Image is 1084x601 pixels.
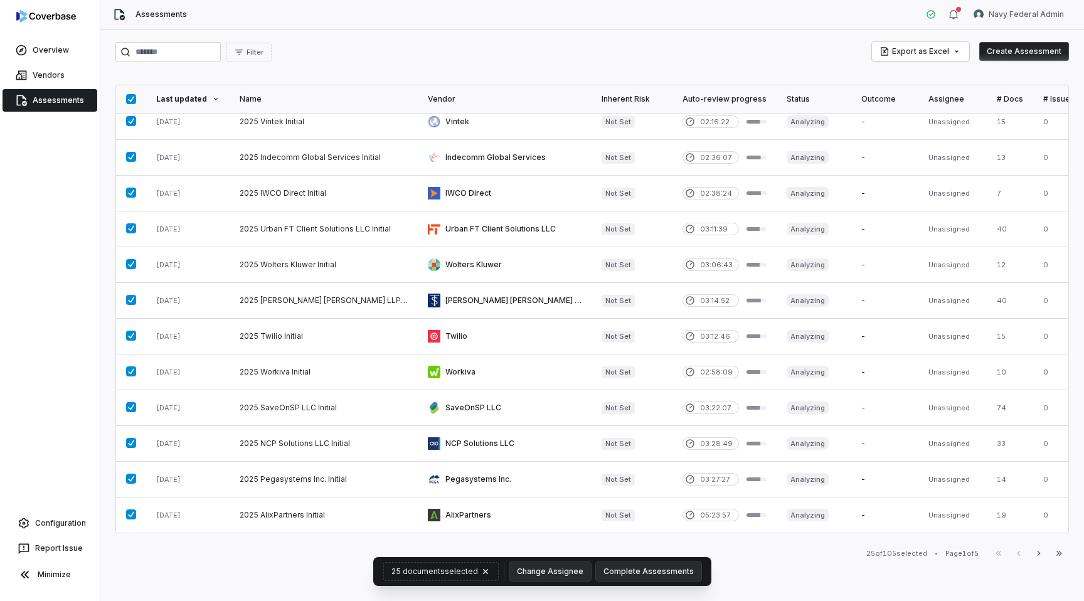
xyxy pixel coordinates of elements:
[16,10,76,23] img: logo-D7KZi-bG.svg
[851,426,918,462] td: -
[851,319,918,354] td: -
[935,549,938,558] div: •
[851,247,918,283] td: -
[851,104,918,140] td: -
[247,48,263,57] span: Filter
[966,5,1071,24] button: Navy Federal Admin avatarNavy Federal Admin
[866,549,927,558] div: 25 of 105 selected
[989,9,1064,19] span: Navy Federal Admin
[602,94,662,104] div: Inherent Risk
[974,9,984,19] img: Navy Federal Admin avatar
[5,562,95,587] button: Minimize
[5,512,95,535] a: Configuration
[596,562,701,581] button: Complete Assessments
[787,94,841,104] div: Status
[851,140,918,176] td: -
[851,354,918,390] td: -
[979,42,1069,61] button: Create Assessment
[997,94,1023,104] div: # Docs
[226,43,272,61] button: Filter
[861,94,908,104] div: Outcome
[3,39,97,61] a: Overview
[156,94,220,104] div: Last updated
[428,94,582,104] div: Vendor
[872,42,969,61] button: Export as Excel
[3,89,97,112] a: Assessments
[851,176,918,211] td: -
[5,537,95,560] button: Report Issue
[851,390,918,426] td: -
[135,9,187,19] span: Assessments
[851,462,918,497] td: -
[240,94,408,104] div: Name
[683,94,767,104] div: Auto-review progress
[851,211,918,247] td: -
[851,497,918,533] td: -
[851,283,918,319] td: -
[509,562,591,581] button: Change Assignee
[945,549,979,558] div: Page 1 of 5
[1043,94,1075,104] div: # Issues
[383,562,499,581] button: 25 documentsselected
[928,94,977,104] div: Assignee
[391,566,478,577] span: 25 documents selected
[3,64,97,87] a: Vendors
